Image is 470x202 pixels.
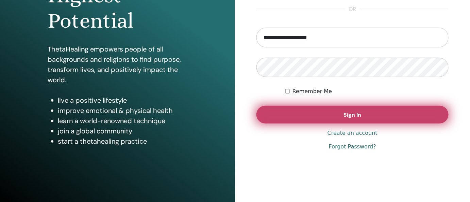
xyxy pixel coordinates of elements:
[256,106,449,124] button: Sign In
[285,87,449,96] div: Keep me authenticated indefinitely or until I manually logout
[328,129,377,137] a: Create an account
[58,105,187,116] li: improve emotional & physical health
[292,87,332,96] label: Remember Me
[48,44,187,85] p: ThetaHealing empowers people of all backgrounds and religions to find purpose, transform lives, a...
[346,5,360,13] span: or
[58,116,187,126] li: learn a world-renowned technique
[58,136,187,146] li: start a thetahealing practice
[329,143,376,151] a: Forgot Password?
[58,95,187,105] li: live a positive lifestyle
[344,111,362,118] span: Sign In
[58,126,187,136] li: join a global community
